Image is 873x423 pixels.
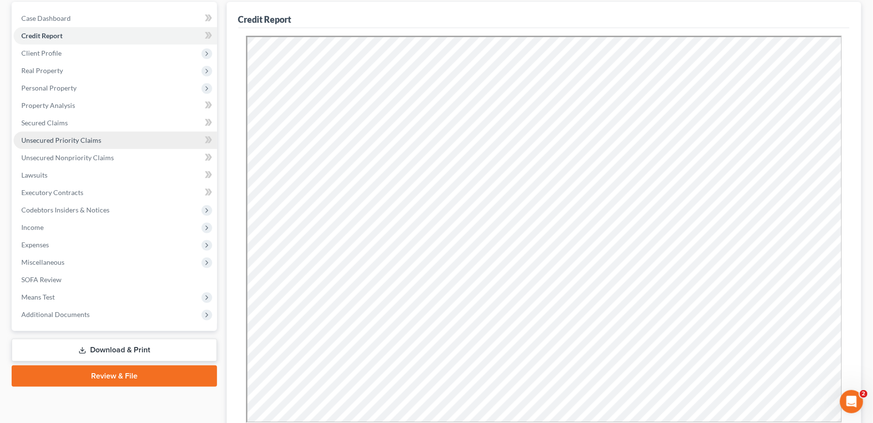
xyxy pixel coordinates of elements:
[21,49,62,57] span: Client Profile
[21,84,77,92] span: Personal Property
[21,188,83,196] span: Executory Contracts
[21,206,109,214] span: Codebtors Insiders & Notices
[14,10,217,27] a: Case Dashboard
[12,365,217,387] a: Review & File
[860,390,868,398] span: 2
[21,119,68,127] span: Secured Claims
[14,27,217,45] a: Credit Report
[238,14,292,25] div: Credit Report
[21,241,49,249] span: Expenses
[21,14,71,22] span: Case Dashboard
[21,310,90,318] span: Additional Documents
[21,275,62,284] span: SOFA Review
[12,339,217,362] a: Download & Print
[14,97,217,114] a: Property Analysis
[21,66,63,75] span: Real Property
[21,153,114,162] span: Unsecured Nonpriority Claims
[21,101,75,109] span: Property Analysis
[14,166,217,184] a: Lawsuits
[14,149,217,166] a: Unsecured Nonpriority Claims
[14,132,217,149] a: Unsecured Priority Claims
[840,390,863,413] iframe: Intercom live chat
[14,184,217,201] a: Executory Contracts
[21,293,55,301] span: Means Test
[21,31,62,40] span: Credit Report
[14,114,217,132] a: Secured Claims
[21,223,44,231] span: Income
[14,271,217,288] a: SOFA Review
[21,258,64,266] span: Miscellaneous
[21,171,47,179] span: Lawsuits
[21,136,101,144] span: Unsecured Priority Claims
